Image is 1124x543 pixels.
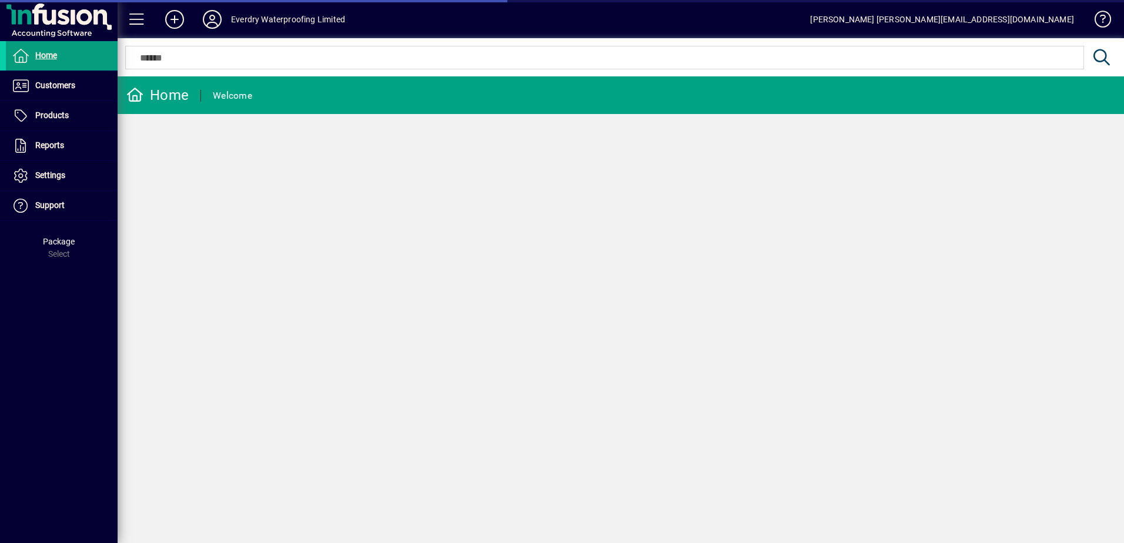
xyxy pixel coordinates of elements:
[43,237,75,246] span: Package
[810,10,1074,29] div: [PERSON_NAME] [PERSON_NAME][EMAIL_ADDRESS][DOMAIN_NAME]
[6,131,118,160] a: Reports
[231,10,345,29] div: Everdry Waterproofing Limited
[35,200,65,210] span: Support
[35,140,64,150] span: Reports
[126,86,189,105] div: Home
[35,170,65,180] span: Settings
[6,161,118,190] a: Settings
[35,51,57,60] span: Home
[6,71,118,100] a: Customers
[156,9,193,30] button: Add
[213,86,252,105] div: Welcome
[6,101,118,130] a: Products
[35,81,75,90] span: Customers
[6,191,118,220] a: Support
[35,110,69,120] span: Products
[193,9,231,30] button: Profile
[1086,2,1109,41] a: Knowledge Base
